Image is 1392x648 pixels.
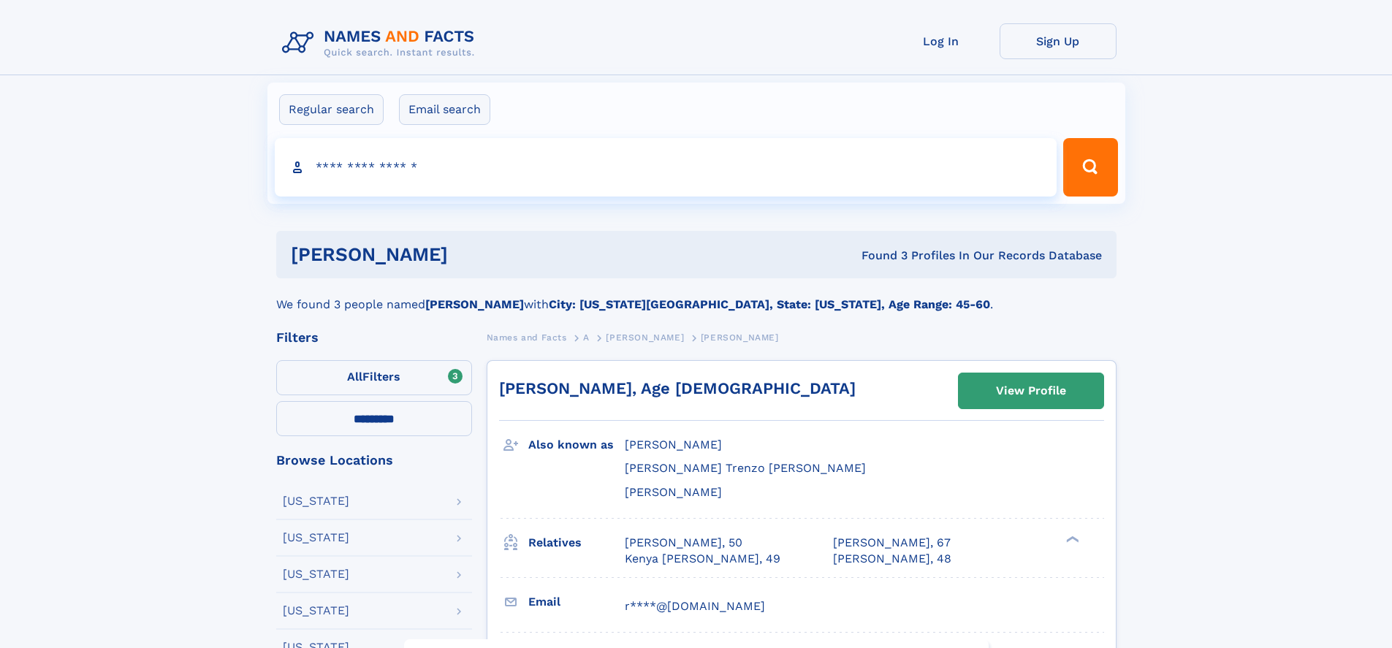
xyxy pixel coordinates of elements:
[275,138,1057,197] input: search input
[625,485,722,499] span: [PERSON_NAME]
[625,551,780,567] a: Kenya [PERSON_NAME], 49
[1000,23,1117,59] a: Sign Up
[399,94,490,125] label: Email search
[276,278,1117,313] div: We found 3 people named with .
[291,245,655,264] h1: [PERSON_NAME]
[279,94,384,125] label: Regular search
[625,535,742,551] a: [PERSON_NAME], 50
[959,373,1103,408] a: View Profile
[883,23,1000,59] a: Log In
[425,297,524,311] b: [PERSON_NAME]
[655,248,1102,264] div: Found 3 Profiles In Our Records Database
[625,461,866,475] span: [PERSON_NAME] Trenzo [PERSON_NAME]
[996,374,1066,408] div: View Profile
[283,495,349,507] div: [US_STATE]
[347,370,362,384] span: All
[487,328,567,346] a: Names and Facts
[499,379,856,397] a: [PERSON_NAME], Age [DEMOGRAPHIC_DATA]
[625,438,722,451] span: [PERSON_NAME]
[276,331,472,344] div: Filters
[528,530,625,555] h3: Relatives
[276,454,472,467] div: Browse Locations
[583,328,590,346] a: A
[549,297,990,311] b: City: [US_STATE][GEOGRAPHIC_DATA], State: [US_STATE], Age Range: 45-60
[701,332,779,343] span: [PERSON_NAME]
[606,328,684,346] a: [PERSON_NAME]
[283,568,349,580] div: [US_STATE]
[283,532,349,544] div: [US_STATE]
[833,535,951,551] a: [PERSON_NAME], 67
[276,23,487,63] img: Logo Names and Facts
[276,360,472,395] label: Filters
[606,332,684,343] span: [PERSON_NAME]
[833,551,951,567] a: [PERSON_NAME], 48
[528,590,625,614] h3: Email
[1062,534,1080,544] div: ❯
[1063,138,1117,197] button: Search Button
[283,605,349,617] div: [US_STATE]
[528,432,625,457] h3: Also known as
[583,332,590,343] span: A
